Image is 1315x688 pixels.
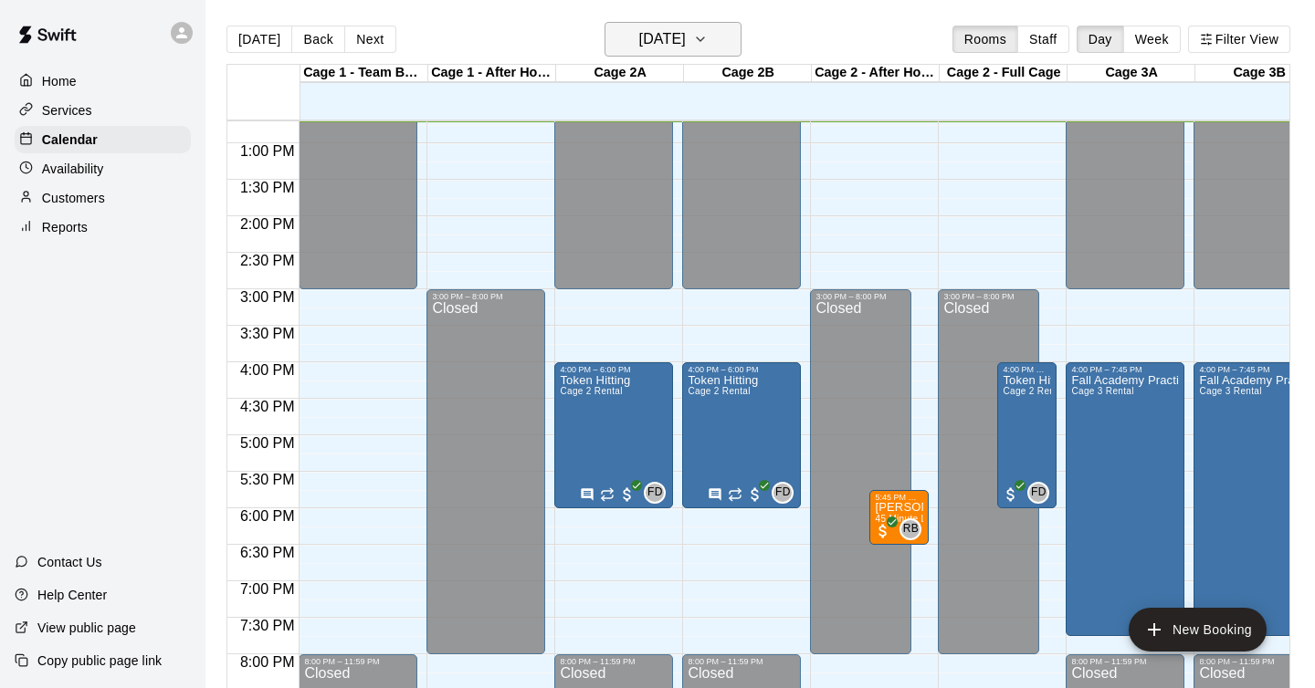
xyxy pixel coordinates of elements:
a: Calendar [15,126,191,153]
span: Cage 3 Rental [1199,386,1261,396]
div: Cage 1 - After Hours - Lessons Only [428,65,556,82]
div: Rafael Betances [899,518,921,540]
div: 4:00 PM – 7:45 PM: Fall Academy Practices [1066,362,1184,636]
div: Cage 2 - Full Cage [940,65,1068,82]
button: Rooms [952,26,1018,53]
span: Front Desk [651,482,666,504]
div: 5:45 PM – 6:30 PM [875,493,923,502]
span: 4:30 PM [236,399,300,414]
p: Calendar [42,130,98,149]
span: 7:00 PM [236,581,300,597]
a: Availability [15,155,191,182]
div: Closed [815,301,906,661]
div: 8:00 PM – 11:59 PM [688,657,795,666]
span: FD [1031,484,1047,502]
div: 3:00 PM – 8:00 PM: Closed [426,289,545,654]
button: Filter View [1188,26,1290,53]
button: Back [291,26,345,53]
span: 2:00 PM [236,216,300,232]
div: 8:00 PM – 11:59 PM [304,657,412,666]
span: Rafael Betances [907,518,921,540]
div: Front Desk [772,482,794,504]
div: 4:00 PM – 7:45 PM [1071,365,1179,374]
svg: Has notes [580,487,594,502]
div: 8:00 PM – 11:59 PM [560,657,668,666]
div: Services [15,97,191,124]
button: Day [1077,26,1124,53]
a: Home [15,68,191,95]
div: 5:45 PM – 6:30 PM: Gunnar Goodman [869,490,929,545]
button: [DATE] [605,22,742,57]
span: All customers have paid [874,522,892,540]
span: 2:30 PM [236,253,300,268]
span: FD [775,484,791,502]
span: Recurring event [728,487,742,502]
p: Availability [42,160,104,178]
span: Cage 2 Rental [560,386,622,396]
button: [DATE] [226,26,292,53]
span: 45 Minute Lesson with Raf [PERSON_NAME] [875,514,1072,524]
span: 3:00 PM [236,289,300,305]
span: RB [903,520,919,538]
button: Next [344,26,395,53]
span: 1:00 PM [236,143,300,159]
a: Reports [15,214,191,241]
div: 4:00 PM – 6:00 PM: Token Hitting [682,362,801,508]
div: 4:00 PM – 7:45 PM: Fall Academy Practices [1194,362,1312,636]
p: Contact Us [37,553,102,571]
h6: [DATE] [639,26,686,52]
div: Front Desk [644,482,666,504]
span: All customers have paid [1002,485,1020,504]
p: Reports [42,218,88,236]
p: Copy public page link [37,652,162,670]
span: 8:00 PM [236,654,300,670]
div: 3:00 PM – 8:00 PM [943,292,1034,301]
p: Customers [42,189,105,207]
div: Cage 2 - After Hours - Lessons Only [812,65,940,82]
span: All customers have paid [618,485,636,504]
p: Help Center [37,586,107,604]
span: 7:30 PM [236,618,300,633]
p: View public page [37,619,136,637]
span: Cage 2 Rental [688,386,750,396]
div: Front Desk [1027,482,1049,504]
span: 5:30 PM [236,472,300,487]
div: Cage 2A [556,65,684,82]
button: Week [1123,26,1181,53]
p: Home [42,72,77,90]
a: Customers [15,184,191,212]
span: Front Desk [1035,482,1049,504]
div: Cage 2B [684,65,812,82]
div: 3:00 PM – 8:00 PM [815,292,906,301]
div: Closed [432,301,540,661]
div: Cage 3A [1068,65,1195,82]
span: 1:30 PM [236,180,300,195]
div: 4:00 PM – 6:00 PM: Token Hitting [554,362,673,508]
button: add [1129,608,1267,652]
button: Staff [1017,26,1069,53]
div: Closed [943,301,1034,661]
span: 6:30 PM [236,545,300,560]
div: Cage 1 - Team Booking [300,65,428,82]
span: Cage 2 Rental [1003,386,1065,396]
div: 3:00 PM – 8:00 PM [432,292,540,301]
span: 4:00 PM [236,362,300,378]
span: Recurring event [600,487,615,502]
div: 4:00 PM – 6:00 PM [560,365,668,374]
span: Front Desk [779,482,794,504]
span: 5:00 PM [236,435,300,451]
svg: Has notes [708,487,722,502]
p: Services [42,101,92,120]
div: 4:00 PM – 6:00 PM: Token Hitting [997,362,1057,508]
div: 3:00 PM – 8:00 PM: Closed [810,289,911,654]
div: 8:00 PM – 11:59 PM [1199,657,1307,666]
span: Cage 3 Rental [1071,386,1133,396]
div: 8:00 PM – 11:59 PM [1071,657,1179,666]
span: 6:00 PM [236,508,300,524]
span: FD [647,484,663,502]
